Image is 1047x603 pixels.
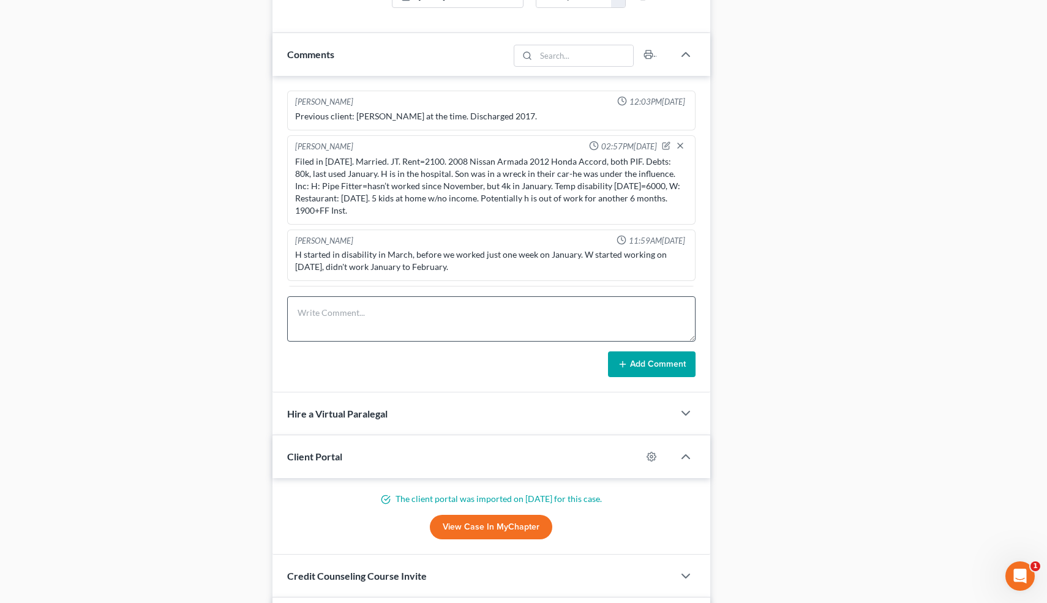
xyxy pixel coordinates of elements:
[287,408,388,419] span: Hire a Virtual Paralegal
[430,515,552,539] a: View Case in MyChapter
[295,155,688,217] div: Filed in [DATE]. Married. JT. Rent=2100. 2008 Nissan Armada 2012 Honda Accord, both PIF. Debts: 8...
[295,96,353,108] div: [PERSON_NAME]
[287,493,696,505] p: The client portal was imported on [DATE] for this case.
[608,351,696,377] button: Add Comment
[295,249,688,273] div: H started in disability in March, before we worked just one week on January. W started working on...
[287,451,342,462] span: Client Portal
[1005,561,1035,591] iframe: Intercom live chat
[287,48,334,60] span: Comments
[601,141,657,152] span: 02:57PM[DATE]
[1030,561,1040,571] span: 1
[536,45,634,66] input: Search...
[295,235,353,247] div: [PERSON_NAME]
[287,570,427,582] span: Credit Counseling Course Invite
[295,141,353,153] div: [PERSON_NAME]
[629,235,685,247] span: 11:59AM[DATE]
[629,96,685,108] span: 12:03PM[DATE]
[295,110,688,122] div: Previous client: [PERSON_NAME] at the time. Discharged 2017.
